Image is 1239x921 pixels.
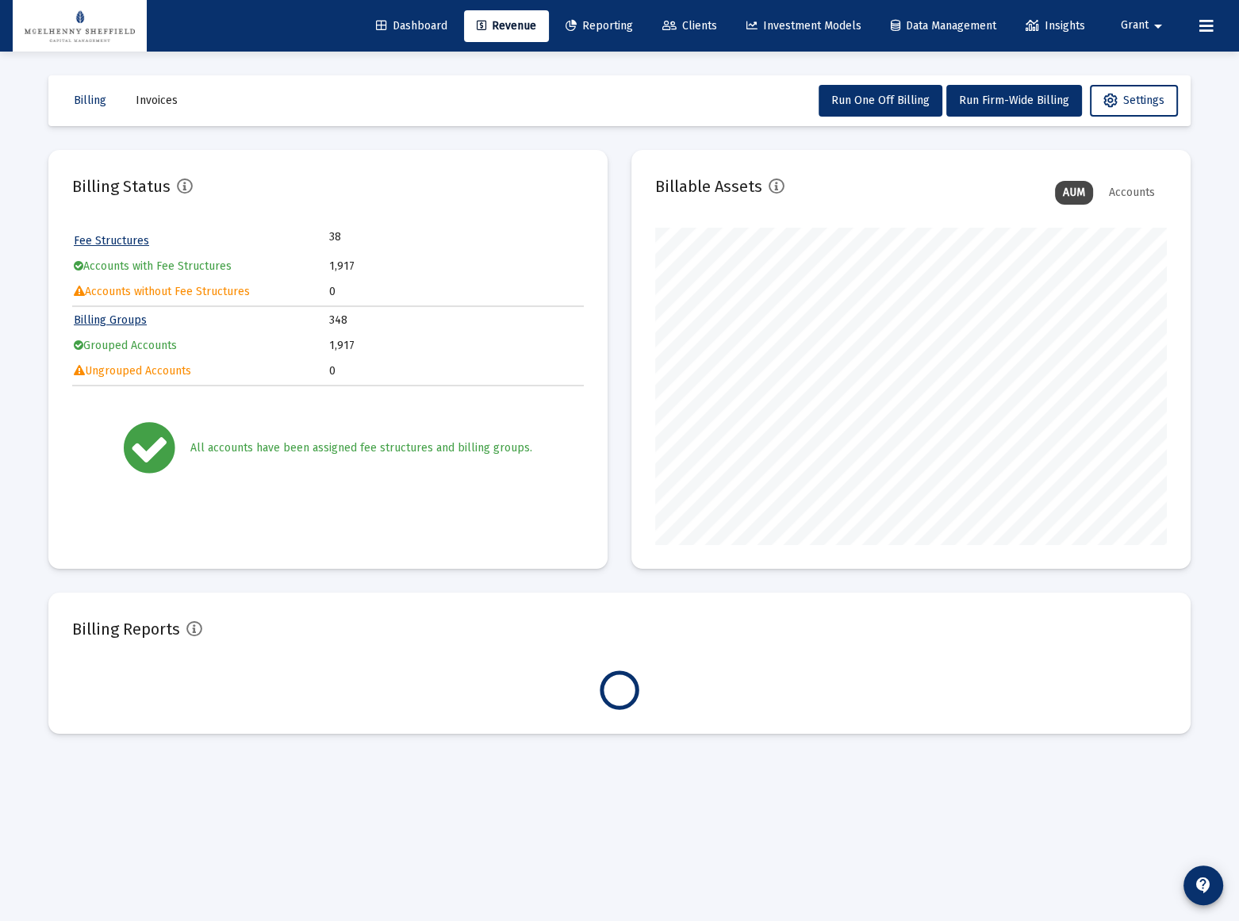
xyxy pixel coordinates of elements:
[650,10,730,42] a: Clients
[1055,181,1093,205] div: AUM
[329,229,456,245] td: 38
[72,174,171,199] h2: Billing Status
[553,10,646,42] a: Reporting
[25,10,135,42] img: Dashboard
[123,85,190,117] button: Invoices
[329,280,583,304] td: 0
[831,94,930,107] span: Run One Off Billing
[819,85,942,117] button: Run One Off Billing
[1102,10,1187,41] button: Grant
[1101,181,1163,205] div: Accounts
[734,10,874,42] a: Investment Models
[1090,85,1178,117] button: Settings
[662,19,717,33] span: Clients
[329,359,583,383] td: 0
[329,255,583,278] td: 1,917
[74,94,106,107] span: Billing
[136,94,178,107] span: Invoices
[746,19,861,33] span: Investment Models
[1149,10,1168,42] mat-icon: arrow_drop_down
[190,440,532,456] div: All accounts have been assigned fee structures and billing groups.
[566,19,633,33] span: Reporting
[878,10,1009,42] a: Data Management
[61,85,119,117] button: Billing
[74,313,147,327] a: Billing Groups
[891,19,996,33] span: Data Management
[74,255,328,278] td: Accounts with Fee Structures
[1194,876,1213,895] mat-icon: contact_support
[74,359,328,383] td: Ungrouped Accounts
[329,334,583,358] td: 1,917
[74,234,149,248] a: Fee Structures
[74,280,328,304] td: Accounts without Fee Structures
[329,309,583,332] td: 348
[1121,19,1149,33] span: Grant
[1013,10,1098,42] a: Insights
[376,19,447,33] span: Dashboard
[946,85,1082,117] button: Run Firm-Wide Billing
[1103,94,1164,107] span: Settings
[464,10,549,42] a: Revenue
[655,174,762,199] h2: Billable Assets
[363,10,460,42] a: Dashboard
[1026,19,1085,33] span: Insights
[477,19,536,33] span: Revenue
[959,94,1069,107] span: Run Firm-Wide Billing
[72,616,180,642] h2: Billing Reports
[74,334,328,358] td: Grouped Accounts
